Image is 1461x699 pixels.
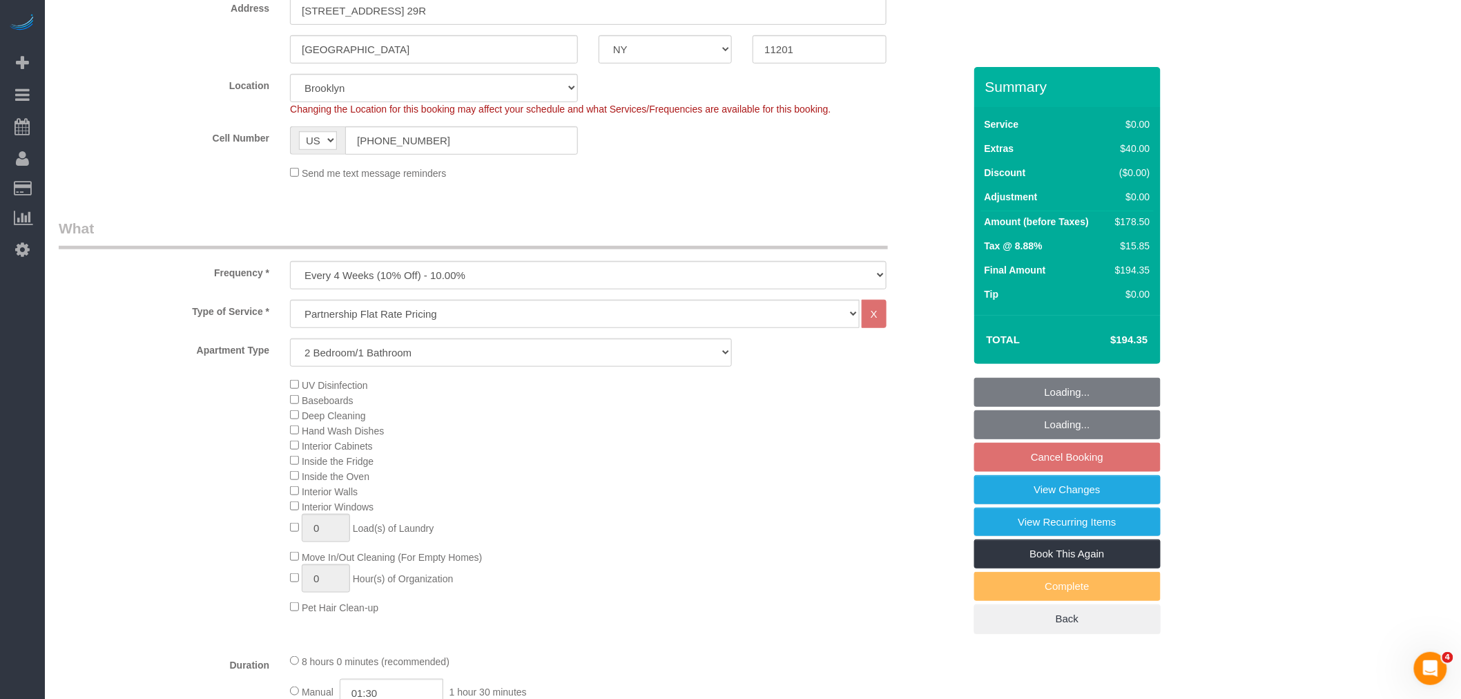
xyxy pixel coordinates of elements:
label: Apartment Type [48,338,280,357]
label: Extras [985,142,1014,155]
span: 1 hour 30 minutes [449,687,527,698]
span: Pet Hair Clean-up [302,602,378,613]
span: 8 hours 0 minutes (recommended) [302,656,449,667]
span: Inside the Oven [302,471,369,482]
span: Deep Cleaning [302,410,366,421]
a: View Recurring Items [974,508,1161,537]
span: Hand Wash Dishes [302,425,384,437]
input: Zip Code [753,35,886,64]
label: Duration [48,653,280,672]
label: Service [985,117,1019,131]
iframe: Intercom live chat [1414,652,1447,685]
label: Cell Number [48,126,280,145]
span: Baseboards [302,395,354,406]
div: ($0.00) [1110,166,1150,180]
span: Interior Cabinets [302,441,373,452]
div: $194.35 [1110,263,1150,277]
span: Load(s) of Laundry [353,523,434,534]
label: Frequency * [48,261,280,280]
label: Discount [985,166,1026,180]
a: View Changes [974,475,1161,504]
div: $178.50 [1110,215,1150,229]
input: City [290,35,578,64]
label: Location [48,74,280,93]
label: Tip [985,287,999,301]
span: 4 [1442,652,1453,663]
span: Interior Walls [302,486,358,497]
label: Tax @ 8.88% [985,239,1043,253]
legend: What [59,218,888,249]
strong: Total [987,334,1020,345]
label: Amount (before Taxes) [985,215,1089,229]
label: Type of Service * [48,300,280,318]
span: Send me text message reminders [302,168,446,179]
img: Automaid Logo [8,14,36,33]
div: $0.00 [1110,287,1150,301]
h3: Summary [985,79,1154,95]
h4: $194.35 [1069,334,1148,346]
span: Inside the Fridge [302,456,374,467]
input: Cell Number [345,126,578,155]
label: Adjustment [985,190,1038,204]
span: Manual [302,687,333,698]
span: Changing the Location for this booking may affect your schedule and what Services/Frequencies are... [290,104,831,115]
div: $0.00 [1110,117,1150,131]
span: Move In/Out Cleaning (For Empty Homes) [302,552,482,563]
label: Final Amount [985,263,1046,277]
a: Book This Again [974,539,1161,568]
span: Interior Windows [302,501,374,513]
div: $15.85 [1110,239,1150,253]
div: $0.00 [1110,190,1150,204]
a: Back [974,604,1161,633]
span: UV Disinfection [302,380,368,391]
div: $40.00 [1110,142,1150,155]
span: Hour(s) of Organization [353,573,454,584]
